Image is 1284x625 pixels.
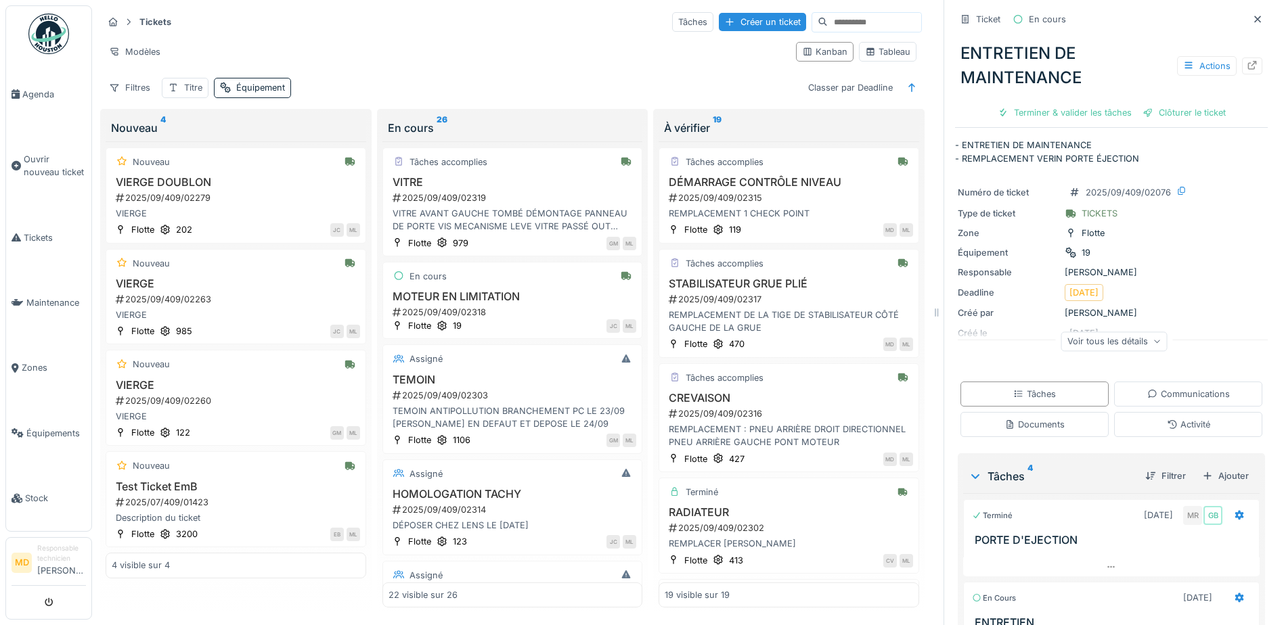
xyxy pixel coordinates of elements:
div: 2025/09/409/02263 [114,293,360,306]
div: 19 [1082,246,1090,259]
a: Ouvrir nouveau ticket [6,126,91,205]
div: MD [883,223,897,237]
div: Équipement [958,246,1059,259]
div: Flotte [1082,227,1105,239]
div: Tâches accomplies [409,156,487,168]
div: Description du ticket [112,511,360,524]
div: 2025/07/409/01423 [114,496,360,509]
li: [PERSON_NAME] [37,543,86,582]
div: 119 [729,223,741,236]
sup: 26 [437,120,447,136]
div: MR [1183,506,1202,525]
div: 2025/09/409/02319 [391,191,637,204]
div: 2025/09/409/02316 [667,407,913,420]
div: Tâches accomplies [686,371,763,384]
div: REMPLACEMENT 1 CHECK POINT [665,207,913,220]
div: Flotte [684,453,707,465]
h3: DÉMARRAGE CONTRÔLE NIVEAU [665,176,913,189]
a: Stock [6,466,91,531]
div: Flotte [684,223,707,236]
span: Équipements [26,427,86,440]
div: 123 [453,535,467,548]
div: ML [900,223,913,237]
div: À vérifier [664,120,914,136]
div: Terminé [686,486,718,499]
div: Tableau [865,45,910,58]
div: [DATE] [1183,591,1212,604]
div: Responsable [958,266,1059,279]
a: Agenda [6,62,91,126]
h3: STABILISATEUR GRUE PLIÉ [665,277,913,290]
div: Nouveau [133,459,170,472]
sup: 19 [713,120,722,136]
a: MD Responsable technicien[PERSON_NAME] [12,543,86,586]
div: DÉPOSER CHEZ LENS LE [DATE] [389,519,637,532]
div: Terminer & valider les tâches [992,103,1137,122]
div: Nouveau [133,358,170,371]
div: [PERSON_NAME] [958,306,1265,319]
div: 413 [729,554,743,567]
span: Tickets [24,231,86,244]
div: En cours [409,270,447,283]
span: Stock [25,492,86,505]
a: Zones [6,335,91,400]
div: Documents [1004,418,1065,431]
strong: Tickets [134,16,177,28]
div: 2025/09/409/02315 [667,191,913,204]
img: Badge_color-CXgf-gQk.svg [28,14,69,54]
div: Activité [1167,418,1210,431]
div: ML [347,223,360,237]
div: Flotte [131,528,154,540]
div: MD [883,453,897,466]
div: 427 [729,453,745,465]
div: 4 visible sur 4 [112,559,170,572]
div: Tâches [672,12,713,32]
div: Flotte [684,338,707,350]
div: 19 [453,319,462,332]
div: TICKETS [1082,207,1117,220]
div: [PERSON_NAME] [958,266,1265,279]
div: Flotte [408,237,431,250]
div: Assigné [409,467,443,480]
div: 985 [176,325,192,338]
div: MD [883,338,897,351]
div: ML [347,426,360,440]
div: Clôturer le ticket [1137,103,1231,122]
div: Ticket [976,13,1000,26]
span: Ouvrir nouveau ticket [24,153,86,179]
span: Agenda [22,88,86,101]
div: Tâches accomplies [686,257,763,270]
div: GB [1203,506,1222,525]
div: 2025/09/409/02302 [667,522,913,534]
div: ENTRETIEN DE MAINTENANCE [955,36,1268,95]
div: Assigné [409,352,443,365]
a: Équipements [6,400,91,465]
div: Créé par [958,306,1059,319]
div: Tâches accomplies [686,156,763,168]
div: ML [900,554,913,568]
div: ML [623,319,636,333]
div: EB [330,528,344,541]
div: Voir tous les détails [1061,331,1168,351]
div: 470 [729,338,745,350]
h3: TEMOIN [389,373,637,386]
h3: VIERGE [112,379,360,392]
h3: CREVAISON [665,392,913,404]
div: [DATE] [1144,509,1173,522]
div: Flotte [131,426,154,439]
div: ML [900,338,913,351]
sup: 4 [1027,468,1033,484]
div: REMPLACER [PERSON_NAME] [665,537,913,550]
div: 979 [453,237,468,250]
div: 22 visible sur 26 [389,588,458,601]
div: 3200 [176,528,198,540]
div: Flotte [131,223,154,236]
div: 2025/09/409/02318 [391,306,637,319]
div: En cours [388,120,638,136]
div: Tâches [1013,388,1056,400]
div: REMPLACEMENT : PNEU ARRIÈRE DROIT DIRECTIONNEL PNEU ARRIÈRE GAUCHE PONT MOTEUR [665,423,913,448]
div: JC [606,535,620,549]
h3: PORTE D'EJECTION [975,534,1254,547]
div: En cours [1029,13,1066,26]
h3: VIERGE DOUBLON [112,176,360,189]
